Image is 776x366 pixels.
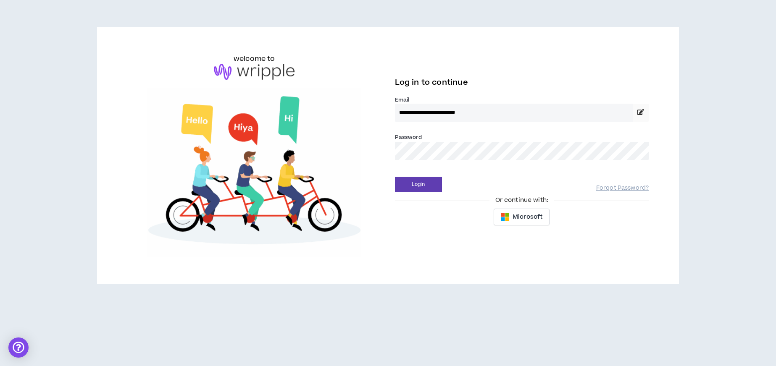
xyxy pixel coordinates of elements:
span: Log in to continue [395,77,468,88]
button: Microsoft [494,209,550,225]
span: Microsoft [513,212,542,222]
button: Login [395,177,442,192]
label: Email [395,96,649,104]
label: Password [395,133,422,141]
span: Or continue with: [489,196,554,205]
div: Open Intercom Messenger [8,337,29,358]
img: Welcome to Wripple [127,88,381,257]
img: logo-brand.png [214,64,295,80]
a: Forgot Password? [596,184,649,192]
h6: welcome to [234,54,275,64]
